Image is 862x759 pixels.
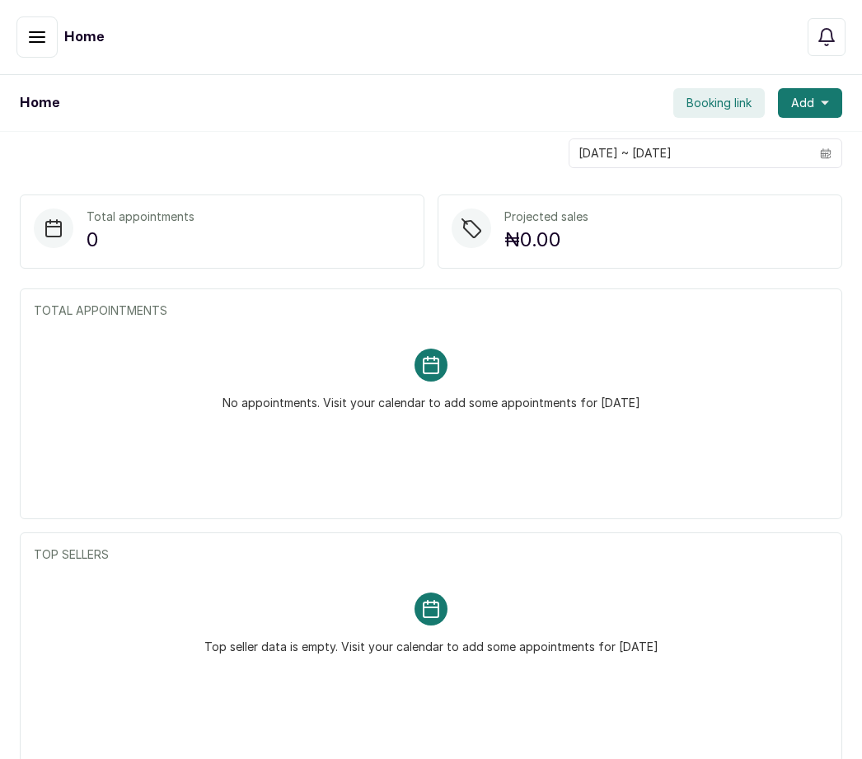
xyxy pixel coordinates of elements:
button: Add [778,88,842,118]
p: 0 [87,225,194,255]
h1: Home [20,93,59,113]
h1: Home [64,27,104,47]
p: Projected sales [504,208,588,225]
span: Booking link [686,95,752,111]
p: TOP SELLERS [34,546,828,563]
p: Top seller data is empty. Visit your calendar to add some appointments for [DATE] [204,625,658,655]
span: Add [791,95,814,111]
input: Select date [569,139,810,167]
button: Booking link [673,88,765,118]
p: TOTAL APPOINTMENTS [34,302,828,319]
p: Total appointments [87,208,194,225]
p: ₦0.00 [504,225,588,255]
svg: calendar [820,148,832,159]
p: No appointments. Visit your calendar to add some appointments for [DATE] [223,382,640,411]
